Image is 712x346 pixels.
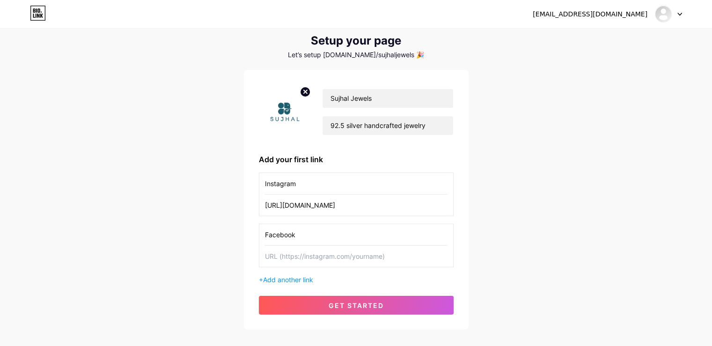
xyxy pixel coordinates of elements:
input: Your name [323,89,453,108]
div: Let’s setup [DOMAIN_NAME]/sujhaljewels 🎉 [244,51,469,59]
button: get started [259,296,454,315]
input: Link name (My Instagram) [265,173,448,194]
input: Link name (My Instagram) [265,224,448,245]
div: [EMAIL_ADDRESS][DOMAIN_NAME] [533,9,647,19]
input: URL (https://instagram.com/yourname) [265,246,448,267]
div: + [259,275,454,285]
div: Setup your page [244,34,469,47]
img: sujhaljewels [654,5,672,23]
input: bio [323,116,453,135]
input: URL (https://instagram.com/yourname) [265,195,448,216]
span: Add another link [263,276,313,284]
div: Add your first link [259,154,454,165]
span: get started [329,301,384,309]
img: profile pic [259,85,311,139]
